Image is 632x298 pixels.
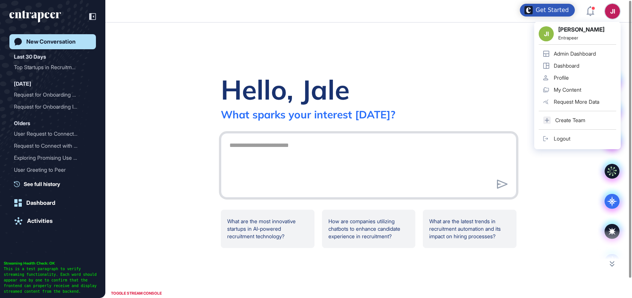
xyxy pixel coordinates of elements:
[14,89,85,101] div: Request for Onboarding As...
[536,6,569,14] div: Get Started
[221,210,314,248] div: What are the most innovative startups in AI-powered recruitment technology?
[14,61,85,73] div: Top Startups in Recruitme...
[14,164,91,176] div: User Greeting to Peer
[9,34,96,49] a: New Conversation
[9,213,96,228] a: Activities
[221,108,395,121] div: What sparks your interest [DATE]?
[14,164,85,176] div: User Greeting to Peer
[24,180,60,188] span: See full history
[14,152,85,164] div: Exploring Promising Use C...
[14,128,85,140] div: User Request to Connect w...
[14,101,91,113] div: Request for Onboarding Information
[14,119,30,128] div: Olders
[14,89,91,101] div: Request for Onboarding Assistance
[14,140,85,152] div: Request to Connect with N...
[14,180,96,188] a: See full history
[14,152,91,164] div: Exploring Promising Use Cases in User's Industry
[605,4,620,19] button: JI
[14,128,91,140] div: User Request to Connect with Hunter
[9,11,61,23] div: entrapeer-logo
[423,210,517,248] div: What are the latest trends in recruitment automation and its impact on hiring processes?
[14,101,85,113] div: Request for Onboarding In...
[221,73,349,106] div: Hello, Jale
[26,200,55,206] div: Dashboard
[322,210,416,248] div: How are companies utilizing chatbots to enhance candidate experience in recruitment?
[14,61,91,73] div: Top Startups in Recruitment Technology
[524,6,533,14] img: launcher-image-alternative-text
[27,218,53,224] div: Activities
[9,195,96,210] a: Dashboard
[109,289,164,298] div: TOGGLE STREAM CONSOLE
[14,140,91,152] div: Request to Connect with Nash
[520,4,575,17] div: Open Get Started checklist
[26,38,76,45] div: New Conversation
[14,79,31,88] div: [DATE]
[14,52,46,61] div: Last 30 Days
